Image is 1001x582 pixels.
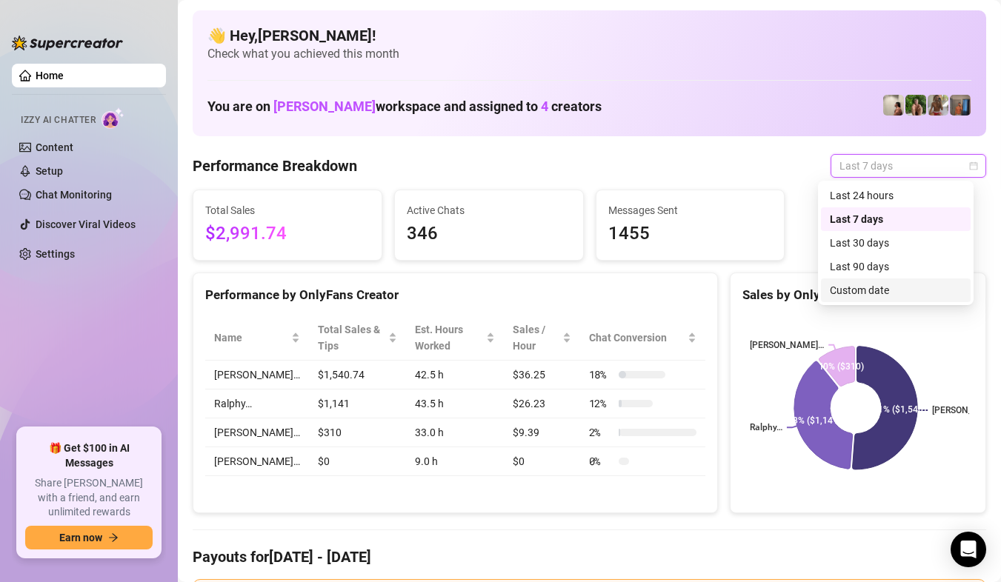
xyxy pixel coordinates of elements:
div: Last 24 hours [821,184,971,207]
td: [PERSON_NAME]… [205,418,309,447]
td: 33.0 h [406,418,504,447]
button: Earn nowarrow-right [25,526,153,549]
h4: Payouts for [DATE] - [DATE] [193,546,986,567]
div: Custom date [821,278,971,302]
td: [PERSON_NAME]… [205,361,309,389]
a: Home [36,70,64,81]
a: Content [36,141,73,153]
h4: Performance Breakdown [193,155,357,176]
span: 1455 [608,220,773,248]
td: $310 [309,418,406,447]
span: Sales / Hour [513,321,559,354]
div: Open Intercom Messenger [951,532,986,567]
a: Setup [36,165,63,177]
h4: 👋 Hey, [PERSON_NAME] ! [207,25,971,46]
td: 9.0 h [406,447,504,476]
td: $1,141 [309,389,406,418]
td: Ralphy… [205,389,309,418]
span: Active Chats [407,202,571,218]
span: 346 [407,220,571,248]
span: 18 % [589,367,613,383]
td: 42.5 h [406,361,504,389]
span: Earn now [59,532,102,543]
span: calendar [969,161,978,170]
span: Check what you achieved this month [207,46,971,62]
div: Sales by OnlyFans Creator [742,285,974,305]
h1: You are on workspace and assigned to creators [207,98,602,115]
span: 🎁 Get $100 in AI Messages [25,441,153,470]
div: Custom date [830,282,962,298]
a: Discover Viral Videos [36,218,136,230]
div: Last 7 days [830,211,962,227]
div: Performance by OnlyFans Creator [205,285,705,305]
td: [PERSON_NAME]… [205,447,309,476]
span: Total Sales & Tips [318,321,385,354]
td: $0 [504,447,580,476]
img: AI Chatter [102,107,124,129]
th: Name [205,315,309,361]
td: $0 [309,447,406,476]
text: [PERSON_NAME]… [750,340,824,350]
img: Nathaniel [905,95,926,116]
span: Messages Sent [608,202,773,218]
span: 4 [541,98,548,114]
div: Est. Hours Worked [415,321,483,354]
span: Total Sales [205,202,370,218]
span: Share [PERSON_NAME] with a friend, and earn unlimited rewards [25,476,153,520]
img: Wayne [950,95,971,116]
div: Last 24 hours [830,187,962,204]
div: Last 90 days [821,255,971,278]
td: $9.39 [504,418,580,447]
td: $1,540.74 [309,361,406,389]
div: Last 30 days [830,235,962,251]
th: Sales / Hour [504,315,580,361]
img: Nathaniel [928,95,948,116]
span: 0 % [589,453,613,469]
text: Ralphy… [750,423,782,433]
span: 2 % [589,424,613,441]
div: Last 90 days [830,258,962,275]
span: Chat Conversion [589,330,685,346]
td: 43.5 h [406,389,504,418]
span: Izzy AI Chatter [21,113,96,127]
td: $26.23 [504,389,580,418]
img: Ralphy [883,95,904,116]
span: Last 7 days [839,155,977,177]
span: arrow-right [108,532,119,543]
a: Chat Monitoring [36,189,112,201]
td: $36.25 [504,361,580,389]
span: Name [214,330,288,346]
span: 12 % [589,395,613,412]
div: Last 7 days [821,207,971,231]
th: Chat Conversion [580,315,705,361]
div: Last 30 days [821,231,971,255]
span: [PERSON_NAME] [273,98,376,114]
span: $2,991.74 [205,220,370,248]
th: Total Sales & Tips [309,315,406,361]
a: Settings [36,248,75,260]
img: logo-BBDzfeDw.svg [12,36,123,50]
